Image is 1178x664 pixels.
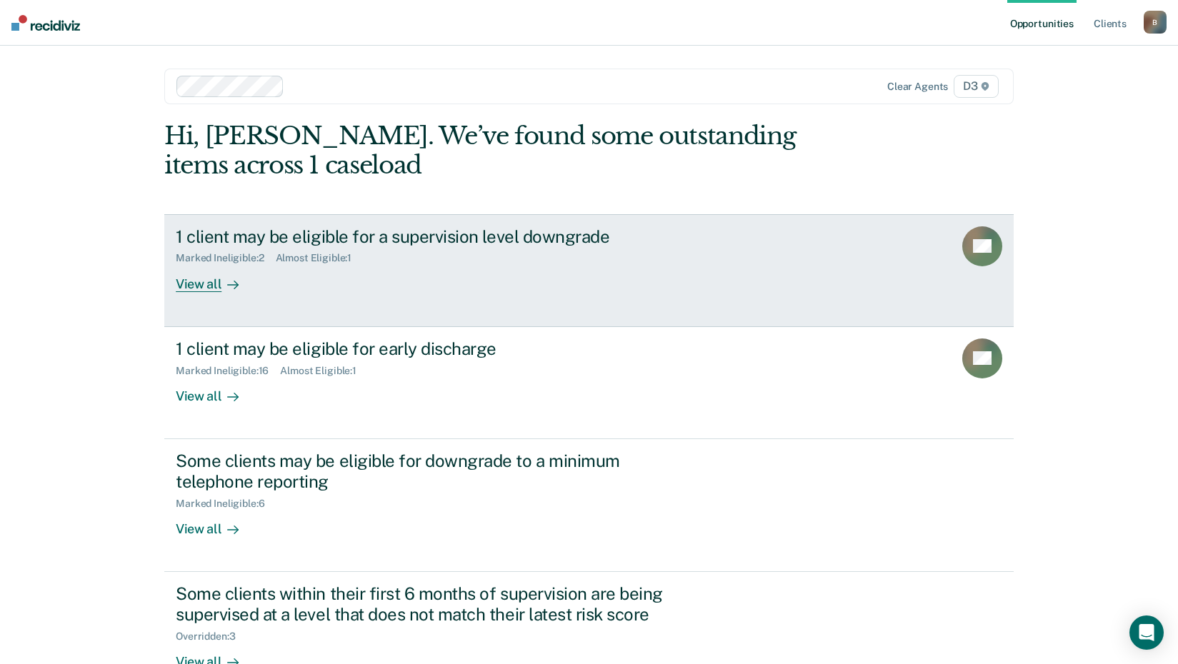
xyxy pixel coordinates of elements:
[164,214,1014,327] a: 1 client may be eligible for a supervision level downgradeMarked Ineligible:2Almost Eligible:1Vie...
[176,264,256,292] div: View all
[11,15,80,31] img: Recidiviz
[176,583,677,625] div: Some clients within their first 6 months of supervision are being supervised at a level that does...
[176,252,275,264] div: Marked Ineligible : 2
[164,327,1014,439] a: 1 client may be eligible for early dischargeMarked Ineligible:16Almost Eligible:1View all
[176,498,276,510] div: Marked Ineligible : 6
[176,338,677,359] div: 1 client may be eligible for early discharge
[176,451,677,492] div: Some clients may be eligible for downgrade to a minimum telephone reporting
[176,376,256,404] div: View all
[280,365,368,377] div: Almost Eligible : 1
[954,75,999,98] span: D3
[176,630,246,643] div: Overridden : 3
[164,121,844,180] div: Hi, [PERSON_NAME]. We’ve found some outstanding items across 1 caseload
[176,509,256,537] div: View all
[887,81,948,93] div: Clear agents
[176,226,677,247] div: 1 client may be eligible for a supervision level downgrade
[276,252,364,264] div: Almost Eligible : 1
[1129,615,1164,650] div: Open Intercom Messenger
[176,365,280,377] div: Marked Ineligible : 16
[1144,11,1167,34] button: B
[164,439,1014,572] a: Some clients may be eligible for downgrade to a minimum telephone reportingMarked Ineligible:6Vie...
